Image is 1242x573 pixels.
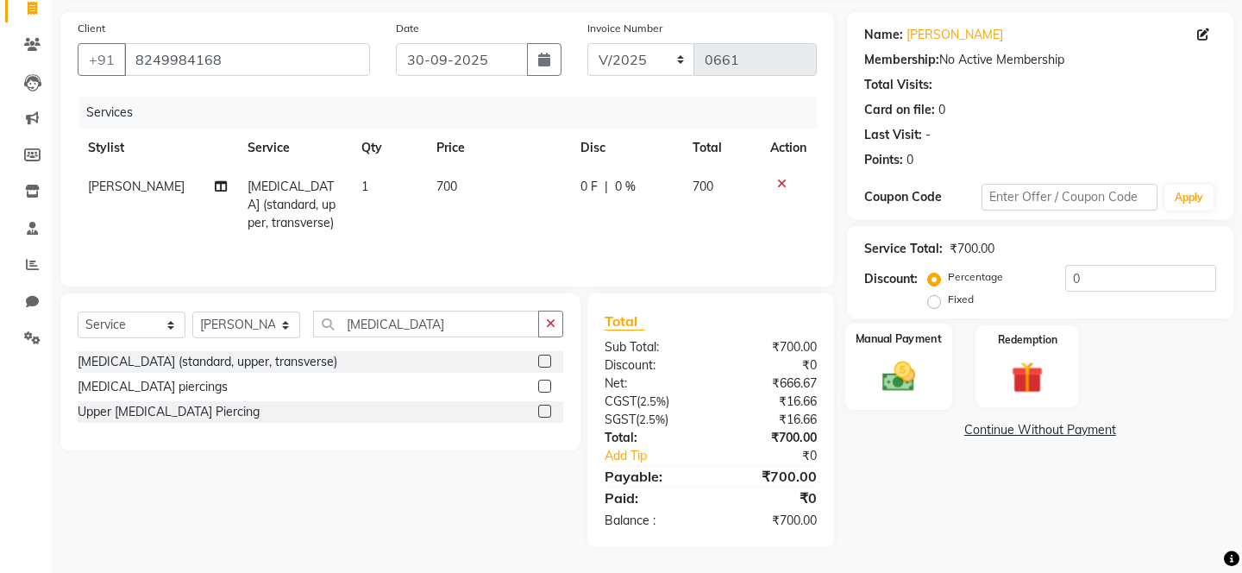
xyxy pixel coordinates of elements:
span: 1 [361,179,368,194]
span: SGST [605,412,636,427]
div: ( ) [592,393,711,411]
div: No Active Membership [864,51,1216,69]
span: 700 [436,179,457,194]
span: 2.5% [639,412,665,426]
div: Total Visits: [864,76,932,94]
div: Name: [864,26,903,44]
th: Price [426,129,569,167]
div: ₹666.67 [711,375,830,393]
div: Discount: [864,270,918,288]
a: [PERSON_NAME] [906,26,1003,44]
div: Net: [592,375,711,393]
th: Action [760,129,817,167]
div: ₹700.00 [711,338,830,356]
div: Payable: [592,466,711,487]
div: ₹700.00 [950,240,994,258]
span: [MEDICAL_DATA] (standard, upper, transverse) [248,179,336,230]
div: Service Total: [864,240,943,258]
div: ₹700.00 [711,512,830,530]
div: ₹16.66 [711,393,830,411]
span: 2.5% [640,394,666,408]
span: | [605,178,608,196]
div: [MEDICAL_DATA] piercings [78,378,228,396]
div: Points: [864,151,903,169]
span: Total [605,312,644,331]
th: Service [237,129,351,167]
label: Date [396,21,419,36]
button: Apply [1164,185,1214,211]
div: ₹0 [731,447,830,465]
div: ₹0 [711,356,830,375]
span: 700 [693,179,713,194]
input: Enter Offer / Coupon Code [982,184,1157,211]
div: Coupon Code [864,188,982,206]
div: [MEDICAL_DATA] (standard, upper, transverse) [78,353,337,371]
div: ₹700.00 [711,466,830,487]
label: Fixed [948,292,974,307]
label: Redemption [998,332,1057,348]
label: Client [78,21,105,36]
img: _gift.svg [1001,358,1053,398]
span: [PERSON_NAME] [88,179,185,194]
div: - [925,126,931,144]
div: Card on file: [864,101,935,119]
div: Upper [MEDICAL_DATA] Piercing [78,403,260,421]
th: Stylist [78,129,237,167]
label: Manual Payment [856,331,942,347]
span: CGST [605,394,637,409]
label: Invoice Number [587,21,662,36]
th: Total [682,129,760,167]
span: 0 F [580,178,598,196]
div: Balance : [592,512,711,530]
div: Discount: [592,356,711,375]
th: Qty [351,129,427,167]
label: Percentage [948,269,1003,285]
div: ₹0 [711,488,830,508]
div: ₹16.66 [711,411,830,429]
div: Last Visit: [864,126,922,144]
div: ₹700.00 [711,429,830,447]
th: Disc [570,129,682,167]
button: +91 [78,43,126,76]
div: Services [79,97,830,129]
div: Total: [592,429,711,447]
img: _cash.svg [871,357,925,395]
div: Membership: [864,51,939,69]
a: Continue Without Payment [850,421,1230,439]
div: Sub Total: [592,338,711,356]
div: ( ) [592,411,711,429]
div: Paid: [592,488,711,508]
input: Search by Name/Mobile/Email/Code [124,43,370,76]
a: Add Tip [592,447,731,465]
span: 0 % [615,178,636,196]
input: Search or Scan [313,311,539,337]
div: 0 [938,101,945,119]
div: 0 [906,151,913,169]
